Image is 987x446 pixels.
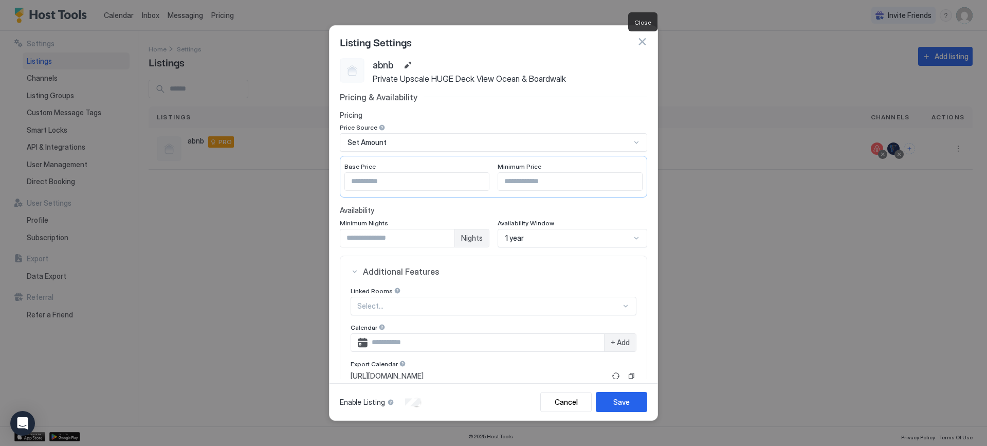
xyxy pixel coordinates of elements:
[340,287,647,393] section: Additional Features
[344,163,376,170] span: Base Price
[373,58,393,74] span: abnb
[626,371,636,381] button: Copy
[498,163,541,170] span: Minimum Price
[340,206,647,215] span: Availability
[340,219,388,227] span: Minimum Nights
[340,111,647,120] span: Pricing
[351,324,377,331] span: Calendar
[610,370,622,382] button: Refresh
[10,411,35,436] div: Open Intercom Messenger
[340,256,647,287] button: Additional Features
[351,371,424,381] span: [URL][DOMAIN_NAME]
[596,392,647,412] button: Save
[340,398,385,407] span: Enable Listing
[340,34,412,49] span: Listing Settings
[340,123,377,131] span: Price Source
[401,59,414,72] button: Edit
[611,338,630,347] span: + Add
[555,397,578,407] div: Cancel
[351,360,398,368] span: Export Calendar
[540,392,592,412] button: Cancel
[348,138,387,147] span: Set Amount
[373,74,647,84] span: Private Upscale HUGE Deck View Ocean & Boardwalk
[461,234,483,243] span: Nights
[363,266,636,277] span: Additional Features
[340,92,417,102] span: Pricing & Availability
[368,334,604,351] input: Input Field
[345,173,489,190] input: Input Field
[351,371,606,381] a: [URL][DOMAIN_NAME]
[505,234,524,243] span: 1 year
[634,19,651,26] span: Close
[498,173,642,190] input: Input Field
[351,287,393,295] span: Linked Rooms
[340,229,454,247] input: Input Field
[613,397,630,407] div: Save
[498,219,554,227] span: Availability Window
